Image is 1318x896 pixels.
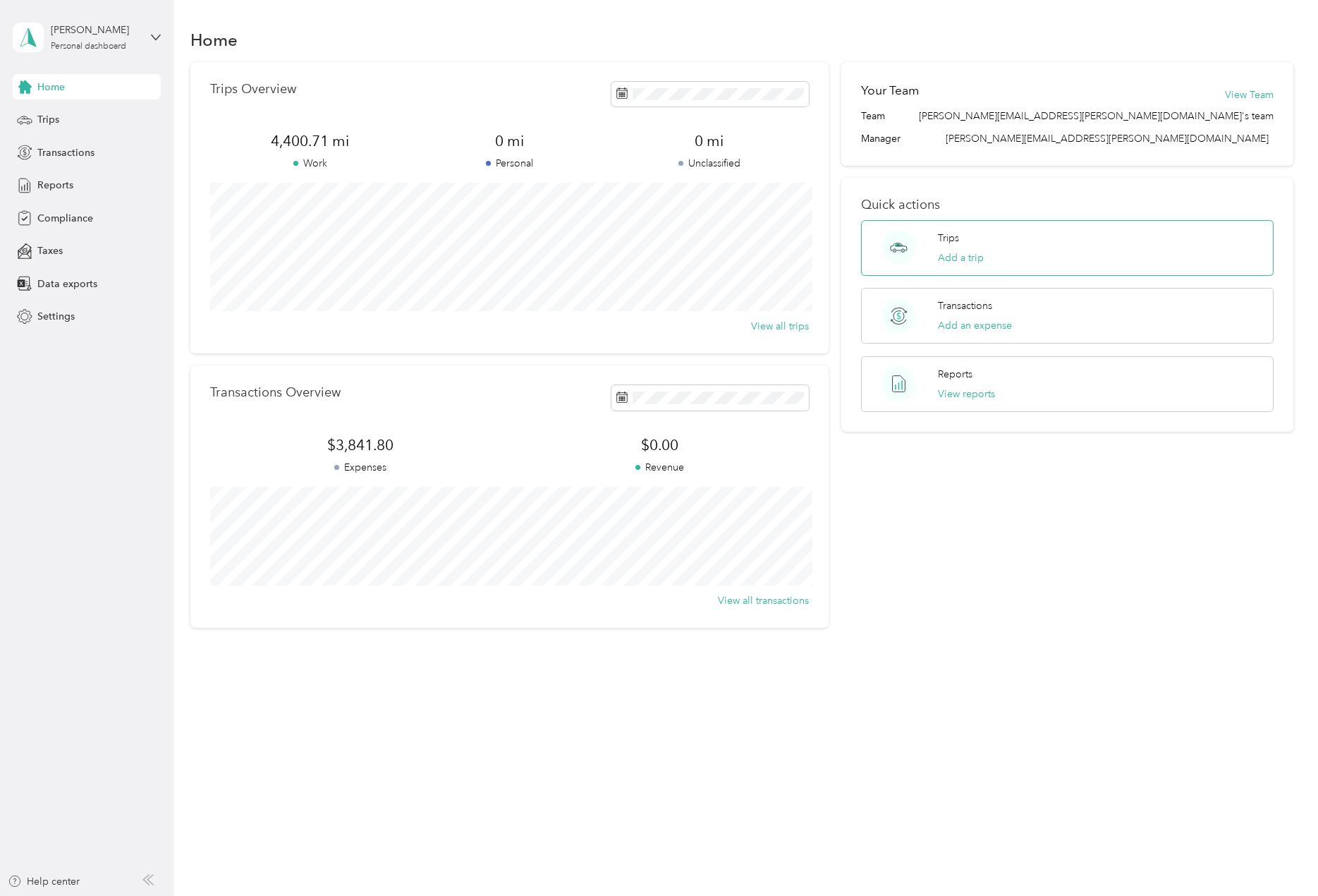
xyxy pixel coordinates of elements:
span: Home [37,80,65,95]
p: Transactions Overview [210,385,341,400]
span: Reports [37,178,73,193]
p: Unclassified [609,156,809,171]
span: Team [861,109,885,123]
p: Revenue [510,460,810,475]
span: 0 mi [609,131,809,151]
span: $3,841.80 [210,435,510,455]
h1: Home [190,32,238,47]
h2: Your Team [861,82,919,99]
div: Personal dashboard [51,42,126,51]
button: Add an expense [938,318,1012,333]
button: View all transactions [718,593,809,608]
button: View Team [1225,87,1274,102]
span: Transactions [37,145,94,160]
button: View all trips [751,319,809,334]
p: Quick actions [861,198,1274,212]
p: Expenses [210,460,510,475]
span: [PERSON_NAME][EMAIL_ADDRESS][PERSON_NAME][DOMAIN_NAME] [946,133,1269,145]
span: Manager [861,131,901,146]
p: Transactions [938,298,992,313]
button: Help center [8,874,80,889]
span: [PERSON_NAME][EMAIL_ADDRESS][PERSON_NAME][DOMAIN_NAME]'s team [919,109,1274,123]
iframe: Everlance-gr Chat Button Frame [1239,817,1318,896]
p: Reports [938,367,972,382]
span: Data exports [37,277,97,291]
p: Work [210,156,410,171]
span: 4,400.71 mi [210,131,410,151]
p: Trips Overview [210,82,296,97]
div: [PERSON_NAME] [51,23,139,37]
p: Trips [938,231,959,246]
span: Trips [37,112,59,127]
p: Personal [410,156,609,171]
span: 0 mi [410,131,609,151]
button: View reports [938,387,995,401]
span: Settings [37,309,75,324]
span: Compliance [37,211,93,226]
span: Taxes [37,243,63,258]
button: Add a trip [938,250,984,265]
span: $0.00 [510,435,810,455]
